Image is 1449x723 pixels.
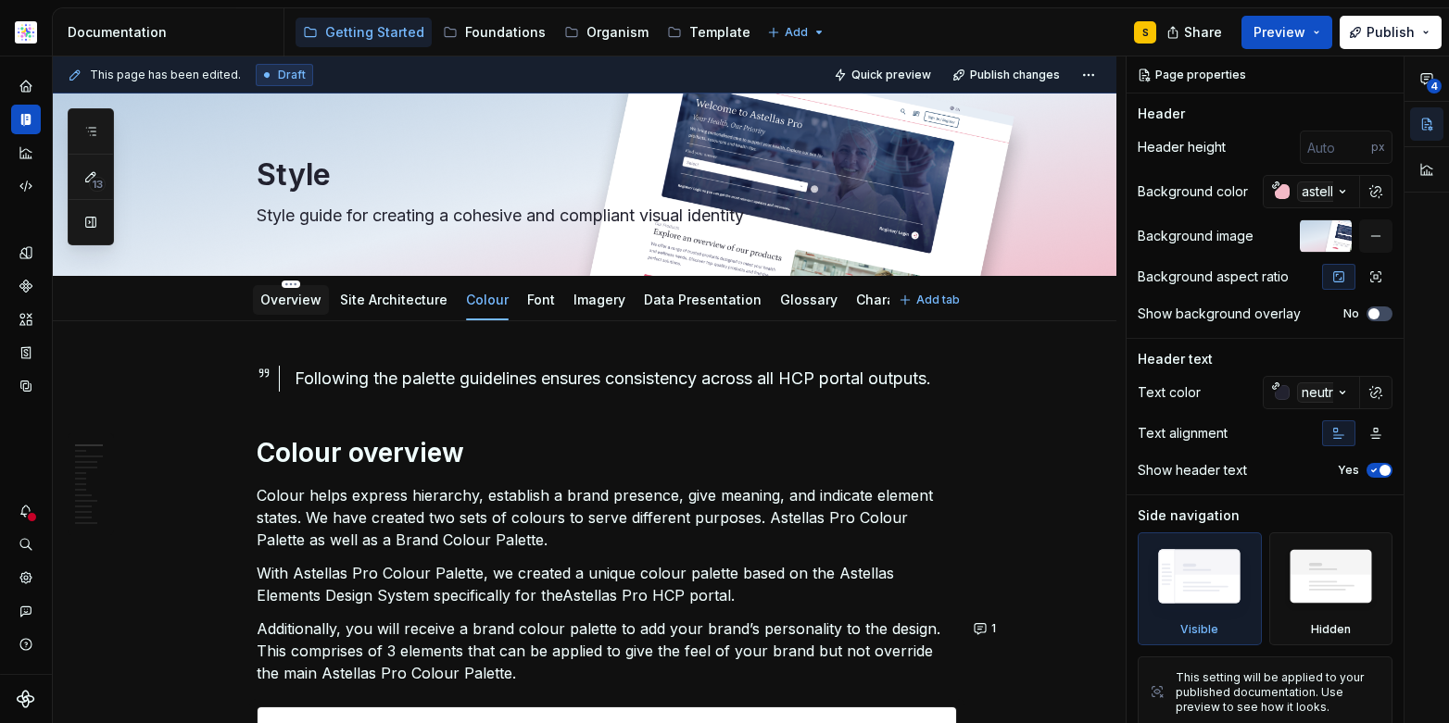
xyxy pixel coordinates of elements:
a: Font [527,292,555,307]
div: Header [1138,105,1185,123]
textarea: Style guide for creating a cohesive and compliant visual identity [253,201,953,231]
button: Preview [1241,16,1332,49]
a: Components [11,271,41,301]
div: Overview [253,280,329,318]
button: Share [1157,16,1234,49]
a: Colour [466,292,509,307]
div: Text color [1138,383,1201,402]
a: Glossary [780,292,838,307]
commenthighlight: Astellas Pro HCP portal [562,586,731,605]
div: Site Architecture [333,280,455,318]
span: Share [1184,23,1222,42]
div: Template [689,23,750,42]
div: Hidden [1311,622,1351,637]
span: Publish [1367,23,1415,42]
div: Page tree [296,14,758,51]
div: Hidden [1269,532,1393,645]
label: Yes [1338,463,1359,478]
span: 4 [1427,79,1442,93]
span: Quick preview [851,68,931,82]
a: Character limits [856,292,958,307]
button: Quick preview [828,62,939,88]
div: Show background overlay [1138,305,1301,323]
button: Publish [1340,16,1442,49]
div: Colour [459,280,516,318]
div: Visible [1180,622,1218,637]
div: Data Presentation [636,280,769,318]
p: px [1371,140,1385,155]
a: Overview [260,292,321,307]
a: Assets [11,305,41,334]
a: Template [660,18,758,47]
a: Getting Started [296,18,432,47]
button: neutral-900 [1263,376,1360,409]
span: Add [785,25,808,40]
div: Visible [1138,532,1262,645]
a: Data Presentation [644,292,762,307]
div: Imagery [566,280,633,318]
p: With Astellas Pro Colour Palette, we created a unique colour palette based on the Astellas Elemen... [257,562,957,606]
div: Header height [1138,138,1226,156]
button: Notifications [11,496,41,526]
a: Documentation [11,105,41,134]
input: Auto [1300,131,1371,164]
div: Foundations [465,23,546,42]
button: Publish changes [947,62,1068,88]
a: Home [11,71,41,101]
svg: Supernova Logo [17,690,35,708]
a: Organism [557,18,656,47]
button: Add tab [893,287,968,313]
button: Add [762,19,831,45]
p: Additionally, you will receive a brand colour palette to add your brand’s personality to the desi... [257,617,957,684]
a: Code automation [11,171,41,201]
a: Imagery [573,292,625,307]
div: S [1142,25,1149,40]
div: Character limits [849,280,965,318]
div: astellasRed-100 [1297,181,1404,202]
div: neutral-900 [1297,382,1379,403]
p: Colour helps express hierarchy, establish a brand presence, give meaning, and indicate element st... [257,484,957,551]
span: 13 [89,177,106,192]
a: Data sources [11,371,41,401]
textarea: Style [253,153,953,197]
a: Settings [11,563,41,592]
span: 1 [991,621,996,636]
button: Contact support [11,596,41,626]
img: b2369ad3-f38c-46c1-b2a2-f2452fdbdcd2.png [15,21,37,44]
div: Show header text [1138,461,1247,480]
div: Documentation [68,23,276,42]
button: 1 [968,616,1004,642]
a: Foundations [435,18,553,47]
button: Search ⌘K [11,530,41,559]
a: Storybook stories [11,338,41,368]
a: Design tokens [11,238,41,268]
h1: Colour overview [257,436,957,469]
span: This page has been edited. [90,68,241,82]
span: Draft [278,68,306,82]
div: Getting Started [325,23,424,42]
span: Publish changes [970,68,1060,82]
label: No [1343,306,1359,321]
span: Add tab [916,293,960,307]
div: Background color [1138,182,1248,201]
div: Following the palette guidelines ensures consistency across all HCP portal outputs. [295,366,957,392]
div: This setting will be applied to your published documentation. Use preview to see how it looks. [1176,670,1380,715]
div: Text alignment [1138,424,1228,443]
div: Header text [1138,350,1213,368]
div: Background aspect ratio [1138,268,1289,286]
a: Site Architecture [340,292,447,307]
a: Analytics [11,138,41,168]
button: astellasRed-100 [1263,175,1360,208]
